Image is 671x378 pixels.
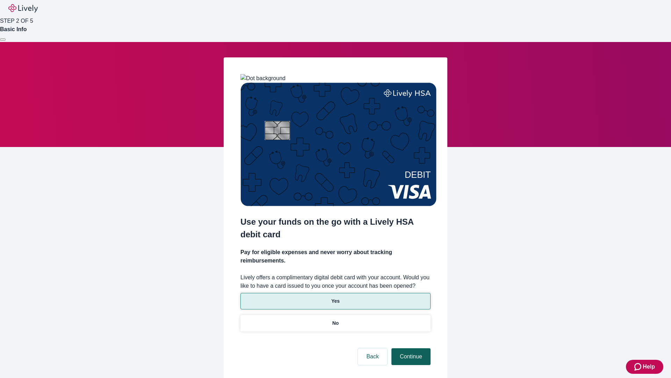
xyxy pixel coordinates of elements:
[240,273,431,290] label: Lively offers a complimentary digital debit card with your account. Would you like to have a card...
[240,83,436,206] img: Debit card
[332,320,339,327] p: No
[8,4,38,13] img: Lively
[634,363,643,371] svg: Zendesk support icon
[240,248,431,265] h4: Pay for eligible expenses and never worry about tracking reimbursements.
[240,315,431,331] button: No
[391,348,431,365] button: Continue
[643,363,655,371] span: Help
[240,293,431,309] button: Yes
[358,348,387,365] button: Back
[240,216,431,241] h2: Use your funds on the go with a Lively HSA debit card
[240,74,286,83] img: Dot background
[331,297,340,305] p: Yes
[626,360,663,374] button: Zendesk support iconHelp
